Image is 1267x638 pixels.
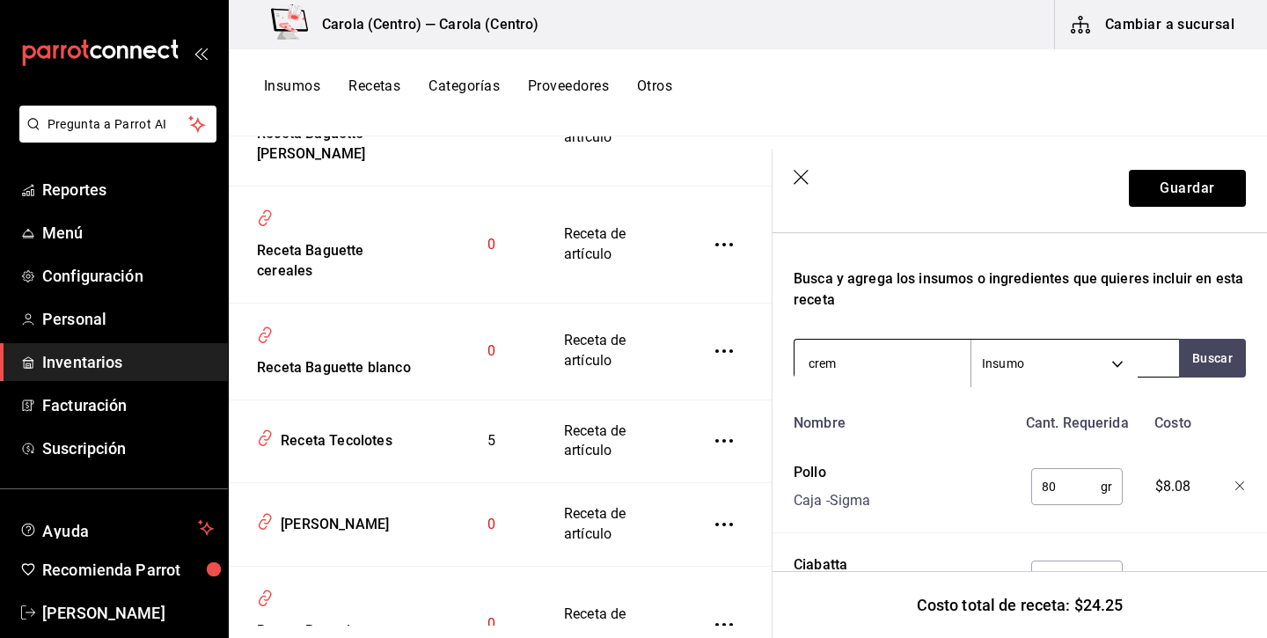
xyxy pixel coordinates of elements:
[42,517,191,539] span: Ayuda
[794,490,870,511] div: Caja - Sigma
[42,436,214,460] span: Suscripción
[637,77,672,107] button: Otros
[487,615,495,632] span: 0
[487,516,495,532] span: 0
[794,554,927,576] div: Ciabatta
[1155,476,1191,497] span: $8.08
[42,307,214,331] span: Personal
[1132,406,1208,434] div: Costo
[42,264,214,288] span: Configuración
[12,128,216,146] a: Pregunta a Parrot AI
[1031,561,1092,597] input: 0
[264,77,320,107] button: Insumos
[19,106,216,143] button: Pregunta a Parrot AI
[428,77,500,107] button: Categorías
[487,342,495,359] span: 0
[773,571,1267,638] div: Costo total de receta: $24.25
[1179,339,1246,378] button: Buscar
[971,340,1138,387] div: Insumo
[42,558,214,582] span: Recomienda Parrot
[42,178,214,202] span: Reportes
[42,221,214,245] span: Menú
[543,187,684,304] td: Receta de artículo
[1031,468,1123,505] div: gr
[264,77,672,107] div: navigation tabs
[48,115,189,134] span: Pregunta a Parrot AI
[42,393,214,417] span: Facturación
[194,46,208,60] button: open_drawer_menu
[42,350,214,374] span: Inventarios
[274,424,392,451] div: Receta Tecolotes
[274,508,389,535] div: [PERSON_NAME]
[543,483,684,567] td: Receta de artículo
[1155,568,1191,590] span: $2.01
[1031,469,1101,504] input: 0
[1129,170,1246,207] button: Guardar
[795,345,970,382] input: Buscar insumo
[250,351,411,378] div: Receta Baguette blanco
[250,117,418,165] div: Receta Baguette [PERSON_NAME]
[42,601,214,625] span: [PERSON_NAME]
[487,432,495,449] span: 5
[543,400,684,483] td: Receta de artículo
[348,77,400,107] button: Recetas
[250,234,418,282] div: Receta Baguette cereales
[308,14,538,35] h3: Carola (Centro) — Carola (Centro)
[528,77,609,107] button: Proveedores
[487,236,495,253] span: 0
[1016,406,1132,434] div: Cant. Requerida
[794,462,870,483] div: Pollo
[794,268,1246,311] div: Busca y agrega los insumos o ingredientes que quieres incluir en esta receta
[543,303,684,400] td: Receta de artículo
[787,406,1016,434] div: Nombre
[1031,561,1123,598] div: pza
